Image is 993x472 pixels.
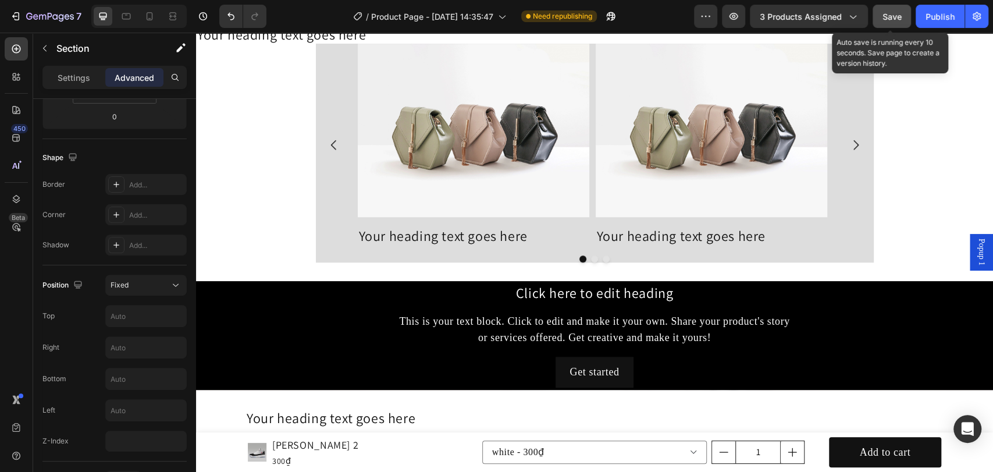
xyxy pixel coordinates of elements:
div: Undo/Redo [219,5,266,28]
button: decrement [516,409,539,431]
div: Beta [9,213,28,222]
button: 7 [5,5,87,28]
button: Carousel Back Arrow [122,96,154,129]
button: Carousel Next Arrow [643,96,676,129]
div: 450 [11,124,28,133]
button: Get started [360,324,437,355]
div: 300₫ [75,421,163,436]
div: Right [42,342,59,353]
h1: [PERSON_NAME] 2 [75,403,163,421]
img: image_demo.jpg [400,11,631,185]
span: Popup 1 [780,206,791,233]
h2: Your heading text goes here [400,194,631,214]
span: Fixed [111,281,129,289]
button: Dot [407,223,414,230]
img: image_demo.jpg [162,11,393,185]
h2: Click here to edit heading [59,251,738,270]
span: 3 products assigned [760,10,842,23]
span: / [366,10,369,23]
div: This is your text block. Click to edit and make it your own. Share your product's story or servic... [59,279,738,315]
div: Add to cart [664,411,715,428]
h2: Your heading text goes here [162,194,393,214]
div: Get started [373,331,423,348]
button: Add to cart [633,404,745,435]
span: Need republishing [533,11,592,22]
div: Add... [129,210,184,221]
button: Save [873,5,911,28]
div: Shadow [42,240,69,250]
div: Add... [129,240,184,251]
button: Publish [916,5,964,28]
div: Top [42,311,55,321]
button: Dot [395,223,402,230]
div: Left [42,405,55,416]
div: Border [42,179,65,190]
div: Z-Index [42,436,69,446]
div: Open Intercom Messenger [953,415,981,443]
p: Section [56,41,152,55]
span: Product Page - [DATE] 14:35:47 [371,10,493,23]
p: Advanced [115,72,154,84]
p: 7 [76,9,81,23]
span: Save [882,12,902,22]
input: quantity [539,409,585,431]
iframe: Design area [196,33,993,472]
h2: Your heading text goes here [49,376,748,395]
input: Auto [106,337,186,358]
div: Publish [926,10,955,23]
div: Corner [42,210,66,220]
button: Fixed [105,275,187,296]
button: increment [585,409,608,431]
input: 0 [103,108,126,125]
div: Position [42,278,85,293]
div: Bottom [42,374,66,384]
input: Auto [106,400,186,421]
button: 3 products assigned [750,5,868,28]
input: Auto [106,306,186,327]
button: Dot [383,223,390,230]
p: Settings [58,72,90,84]
input: Auto [106,368,186,389]
div: Shape [42,150,80,166]
div: Add... [129,180,184,190]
